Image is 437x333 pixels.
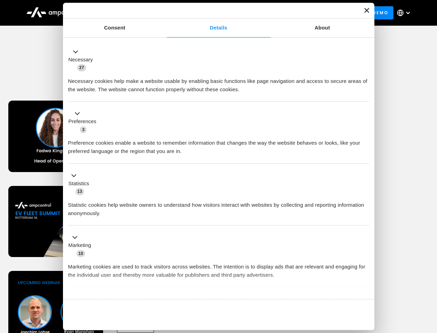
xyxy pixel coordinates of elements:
div: Marketing cookies are used to track visitors across websites. The intention is to display ads tha... [68,257,369,279]
span: 2 [114,296,121,303]
span: 10 [76,250,85,257]
button: Necessary (27) [68,48,97,72]
a: Consent [63,18,167,37]
span: 13 [75,188,84,195]
a: Details [167,18,271,37]
a: About [271,18,374,37]
label: Statistics [69,180,89,188]
button: Unclassified (2) [68,295,125,304]
label: Necessary [69,56,93,64]
button: Preferences (3) [68,110,101,134]
button: Okay [270,305,369,325]
div: Preference cookies enable a website to remember information that changes the way the website beha... [68,134,369,155]
span: 27 [77,64,86,71]
label: Preferences [69,118,97,126]
button: Close banner [364,8,369,13]
div: Necessary cookies help make a website usable by enabling basic functions like page navigation and... [68,72,369,94]
button: Marketing (10) [68,233,95,258]
span: 3 [80,126,87,133]
div: Statistic cookies help website owners to understand how visitors interact with websites by collec... [68,196,369,217]
button: Statistics (13) [68,171,93,196]
label: Marketing [69,241,91,249]
h1: Upcoming Webinars [8,70,429,87]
